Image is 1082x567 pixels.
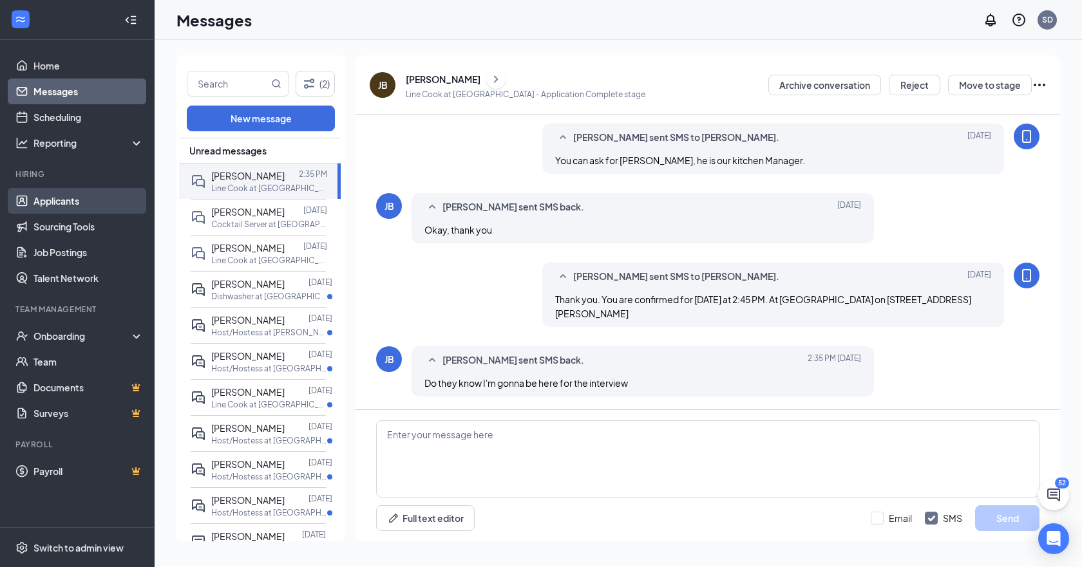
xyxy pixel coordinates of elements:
[302,529,326,540] p: [DATE]
[191,282,206,297] svg: ActiveDoubleChat
[308,457,332,468] p: [DATE]
[33,239,144,265] a: Job Postings
[573,130,779,145] span: [PERSON_NAME] sent SMS to [PERSON_NAME].
[211,435,327,446] p: Host/Hostess at [GEOGRAPHIC_DATA]
[1019,129,1034,144] svg: MobileSms
[33,458,144,484] a: PayrollCrown
[967,269,991,284] span: [DATE]
[191,210,206,225] svg: DoubleChat
[303,241,327,252] p: [DATE]
[1011,12,1027,28] svg: QuestionInfo
[211,291,327,302] p: Dishwasher at [GEOGRAPHIC_DATA]
[187,106,335,131] button: New message
[486,70,506,89] button: ChevronRight
[308,385,332,396] p: [DATE]
[889,75,940,95] button: Reject
[768,75,881,95] button: Archive conversation
[191,534,206,550] svg: ActiveChat
[983,12,998,28] svg: Notifications
[211,278,285,290] span: [PERSON_NAME]
[33,330,133,342] div: Onboarding
[1046,487,1061,503] svg: ChatActive
[308,313,332,324] p: [DATE]
[211,458,285,470] span: [PERSON_NAME]
[191,246,206,261] svg: DoubleChat
[271,79,281,89] svg: MagnifyingGlass
[211,363,327,374] p: Host/Hostess at [GEOGRAPHIC_DATA]
[187,71,269,96] input: Search
[211,183,327,194] p: Line Cook at [GEOGRAPHIC_DATA]
[15,330,28,342] svg: UserCheck
[33,136,144,149] div: Reporting
[1042,14,1053,25] div: SD
[837,200,861,215] span: [DATE]
[1032,77,1047,93] svg: Ellipses
[211,170,285,181] span: [PERSON_NAME]
[211,399,327,410] p: Line Cook at [GEOGRAPHIC_DATA]
[211,507,327,518] p: Host/Hostess at [GEOGRAPHIC_DATA]
[308,349,332,360] p: [DATE]
[33,400,144,426] a: SurveysCrown
[308,421,332,432] p: [DATE]
[191,174,206,189] svg: DoubleChat
[211,494,285,506] span: [PERSON_NAME]
[555,154,805,166] span: You can ask for [PERSON_NAME], he is our kitchen Manager.
[191,318,206,333] svg: ActiveDoubleChat
[191,354,206,369] svg: ActiveDoubleChat
[15,169,141,180] div: Hiring
[15,136,28,149] svg: Analysis
[1019,268,1034,283] svg: MobileSms
[299,169,327,180] p: 2:35 PM
[33,349,144,375] a: Team
[33,53,144,79] a: Home
[1038,523,1069,554] div: Open Intercom Messenger
[424,377,628,389] span: Do they know I'm gonna be here for the interview
[191,426,206,442] svg: ActiveDoubleChat
[191,498,206,514] svg: ActiveDoubleChat
[308,277,332,288] p: [DATE]
[211,255,327,266] p: Line Cook at [GEOGRAPHIC_DATA]
[424,224,492,236] span: Okay, thank you
[211,219,327,230] p: Cocktail Server at [GEOGRAPHIC_DATA]
[1055,478,1069,488] div: 52
[33,375,144,400] a: DocumentsCrown
[555,130,571,145] svg: SmallChevronUp
[378,79,388,91] div: JB
[33,214,144,239] a: Sourcing Tools
[33,188,144,214] a: Applicants
[211,471,327,482] p: Host/Hostess at [GEOGRAPHIC_DATA]
[442,200,584,215] span: [PERSON_NAME] sent SMS back.
[555,293,971,319] span: Thank you. You are confirmed for [DATE] at 2:45 PM. At [GEOGRAPHIC_DATA] on [STREET_ADDRESS][PERS...
[975,505,1039,531] button: Send
[15,541,28,554] svg: Settings
[189,144,267,157] span: Unread messages
[387,512,400,525] svg: Pen
[211,530,285,542] span: [PERSON_NAME]
[33,104,144,130] a: Scheduling
[489,71,502,87] svg: ChevronRight
[124,14,137,26] svg: Collapse
[211,386,285,398] span: [PERSON_NAME]
[211,242,285,254] span: [PERSON_NAME]
[301,76,317,91] svg: Filter
[808,353,861,368] span: [DATE] 2:35 PM
[308,493,332,504] p: [DATE]
[15,304,141,315] div: Team Management
[211,206,285,218] span: [PERSON_NAME]
[376,505,475,531] button: Full text editorPen
[33,541,124,554] div: Switch to admin view
[555,269,571,284] svg: SmallChevronUp
[406,89,645,100] p: Line Cook at [GEOGRAPHIC_DATA] - Application Complete stage
[424,200,440,215] svg: SmallChevronUp
[573,269,779,284] span: [PERSON_NAME] sent SMS to [PERSON_NAME].
[14,13,27,26] svg: WorkstreamLogo
[33,265,144,291] a: Talent Network
[33,79,144,104] a: Messages
[191,462,206,478] svg: ActiveDoubleChat
[384,200,394,212] div: JB
[211,422,285,434] span: [PERSON_NAME]
[176,9,252,31] h1: Messages
[191,390,206,405] svg: ActiveDoubleChat
[967,130,991,145] span: [DATE]
[384,353,394,366] div: JB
